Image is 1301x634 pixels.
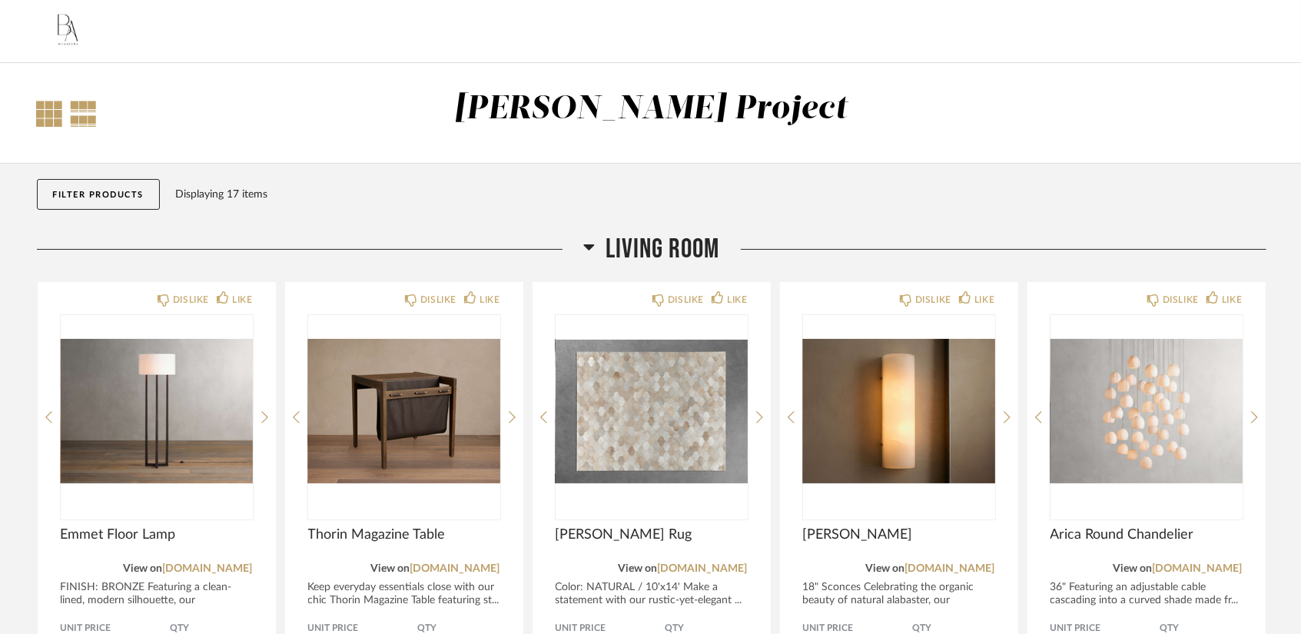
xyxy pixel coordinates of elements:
[556,526,748,543] span: [PERSON_NAME] Rug
[668,292,704,307] div: DISLIKE
[61,526,253,543] span: Emmet Floor Lamp
[173,292,209,307] div: DISLIKE
[803,526,995,543] span: [PERSON_NAME]
[37,179,161,210] button: Filter Products
[606,233,720,266] span: Living Room
[556,315,748,507] img: undefined
[410,563,500,574] a: [DOMAIN_NAME]
[420,292,456,307] div: DISLIKE
[308,581,500,607] div: Keep everyday essentials close with our chic Thorin Magazine Table featuring st...
[480,292,499,307] div: LIKE
[658,563,748,574] a: [DOMAIN_NAME]
[1050,315,1243,507] div: 0
[308,315,500,507] div: 0
[866,563,905,574] span: View on
[556,581,748,607] div: Color: NATURAL / 10'x14' Make a statement with our rustic-yet-elegant ...
[1050,526,1243,543] span: Arica Round Chandelier
[1113,563,1153,574] span: View on
[61,581,253,620] div: FINISH: BRONZE Featuring a clean-lined, modern silhouette, our [PERSON_NAME]..
[232,292,252,307] div: LIKE
[1050,315,1243,507] img: undefined
[905,563,995,574] a: [DOMAIN_NAME]
[371,563,410,574] span: View on
[619,563,658,574] span: View on
[1050,581,1243,607] div: 36" Featuring an adjustable cable cascading into a curved shade made fr...
[1163,292,1199,307] div: DISLIKE
[1222,292,1242,307] div: LIKE
[163,563,253,574] a: [DOMAIN_NAME]
[454,93,848,125] div: [PERSON_NAME] Project
[61,315,253,507] div: 0
[915,292,951,307] div: DISLIKE
[37,1,98,62] img: 43f6747d-3af3-4e81-934d-54bd09ead313.png
[308,315,500,507] img: undefined
[803,581,995,620] div: 18" Sconces Celebrating the organic beauty of natural alabaster, our [PERSON_NAME] ...
[61,315,253,507] img: undefined
[124,563,163,574] span: View on
[727,292,747,307] div: LIKE
[803,315,995,507] div: 0
[556,315,748,507] div: 0
[308,526,500,543] span: Thorin Magazine Table
[175,186,1259,203] div: Displaying 17 items
[974,292,994,307] div: LIKE
[803,315,995,507] img: undefined
[1153,563,1243,574] a: [DOMAIN_NAME]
